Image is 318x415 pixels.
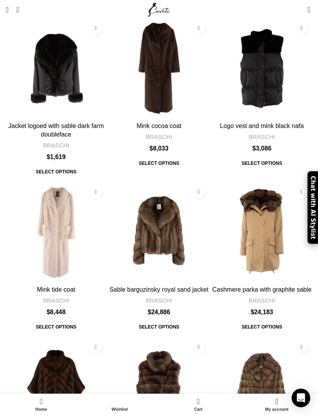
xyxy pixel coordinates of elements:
span: Cart [163,407,234,412]
span: $ [47,154,50,160]
div: My Wishlist [296,2,304,17]
a: Home [2,396,81,413]
a: Jacket logoed with sable dark farm doubleface [6,18,106,118]
bdi: 24,886 [148,309,170,315]
a: Logo vest and mink black nafa [212,18,312,118]
img: Coveti [109,18,209,118]
a: Cashmere parka with graphite sable [212,286,311,293]
div: Open Intercom Messenger [292,389,310,407]
span: My account [242,407,313,412]
span: Select options [133,320,185,334]
bdi: 1,619 [47,154,66,160]
a: Select options for “Cashmere parka with graphite sable” [236,320,288,334]
a: Select options for “Sable barguzinsky royal sand jacket” [133,320,185,334]
a: BRASCHI [146,296,172,304]
span: $ [47,309,50,315]
a: Search [12,2,23,17]
a: Select options for “Logo vest and mink black nafa” [236,156,288,170]
span: Select options [236,320,288,334]
a: Select options for “Mink tide coat” [30,320,82,334]
bdi: 24,183 [251,309,273,315]
img: Coveti [6,182,106,282]
a: Jacket logoed with sable dark farm doubleface [8,123,104,138]
a: Wishlist [81,396,159,413]
span: Select options [30,320,82,334]
a: Sable barguzinsky royal sand jacket [109,182,209,282]
a: Mink tide coat [37,286,75,293]
span: Select options [236,156,288,170]
span: $ [251,309,254,315]
a: Select options for “Jacket logoed with sable dark farm doubleface” [30,165,82,179]
a: BRASCHI [146,133,172,141]
a: Logo vest and mink black nafa [220,123,304,129]
img: Coveti [212,182,312,282]
span: Home [6,407,77,412]
img: Coveti [6,18,106,118]
a: 0 Cart [159,396,238,413]
a: Cashmere parka with graphite sable [212,182,312,282]
a: BRASCHI [43,141,69,149]
a: Sable barguzinsky royal sand jacket [109,286,208,293]
span: $ [150,145,153,152]
span: 0 [197,396,203,401]
img: Coveti [109,182,209,282]
span: $ [148,309,151,315]
a: Open mobile menu [2,2,12,17]
a: Mink cocoa coat [137,123,181,129]
a: Select options for “Mink cocoa coat” [133,156,185,170]
img: Coveti [212,18,312,118]
bdi: 8,448 [47,309,66,315]
span: Select options [133,156,185,170]
div: My cart [159,396,238,413]
a: Site logo [146,6,172,12]
a: 0 [304,2,314,17]
span: 0 [308,4,314,10]
a: Mink cocoa coat [109,18,209,118]
a: Mink tide coat [6,182,106,282]
span: Select options [30,165,82,179]
span: $ [252,145,256,152]
bdi: 8,033 [150,145,169,152]
span: Wishlist [85,407,156,412]
div: My wishlist [81,396,159,413]
bdi: 3,086 [252,145,271,152]
a: BRASCHI [249,133,275,141]
a: My account [238,396,316,413]
a: BRASCHI [43,296,69,304]
a: BRASCHI [249,296,275,304]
